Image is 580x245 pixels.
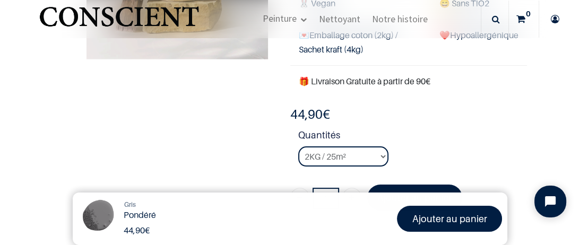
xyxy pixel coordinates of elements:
font: Ajouter au panier [412,213,487,224]
font: 🎁 Livraison Gratuite à partir de 90€ [299,76,430,86]
b: € [290,107,330,122]
a: Ajouter [342,188,361,207]
span: Notre histoire [372,13,428,25]
h1: Pondéré [124,210,299,220]
b: € [124,225,150,235]
td: Emballage coton (2kg) / Sachet kraft (4kg) [290,19,431,65]
iframe: Tidio Chat [525,177,575,226]
span: Logo of Conscient [37,1,201,42]
img: Conscient [37,1,201,42]
span: 44,90 [290,107,323,122]
a: Ajouter au panier [367,185,462,211]
span: 44,90 [124,225,145,235]
span: Gris [124,200,136,208]
a: 0 [509,1,539,38]
a: Gris [124,199,136,210]
td: ❤️Hypoallergénique [431,19,527,65]
img: Product Image [78,198,118,238]
sup: 0 [523,8,533,19]
span: Peinture [263,12,297,24]
span: 💌 [299,30,309,40]
a: Supprimer [290,188,309,207]
a: Ajouter au panier [397,206,503,232]
span: Nettoyant [318,13,360,25]
strong: Quantités [298,128,527,146]
a: Logo of Conscient [37,1,201,38]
